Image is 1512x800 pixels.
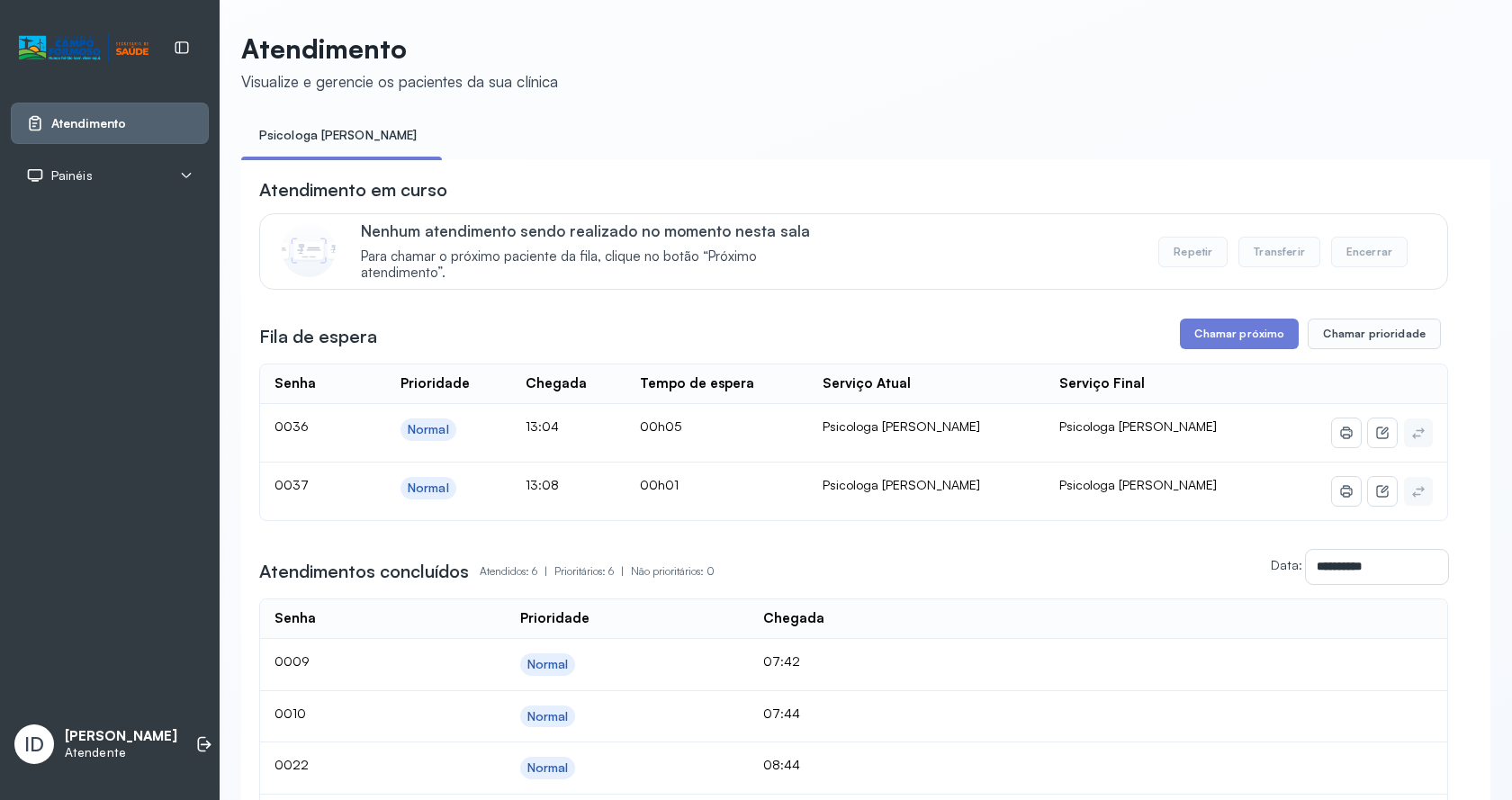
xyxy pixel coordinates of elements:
[526,375,587,392] div: Chegada
[640,418,681,434] span: 00h05
[259,177,447,202] h3: Atendimento em curso
[554,559,631,584] p: Prioritários: 6
[361,248,837,283] span: Para chamar o próximo paciente da fila, clique no botão “Próximo atendimento”.
[274,610,316,627] div: Senha
[274,375,316,392] div: Senha
[631,559,715,584] p: Não prioritários: 0
[544,564,547,578] span: |
[361,221,837,240] p: Nenhum atendimento sendo realizado no momento nesta sala
[640,477,679,492] span: 00h01
[282,223,336,277] img: Imagem de CalloutCard
[1059,418,1217,434] span: Psicologa [PERSON_NAME]
[1158,237,1228,267] button: Repetir
[823,375,911,392] div: Serviço Atual
[1238,237,1320,267] button: Transferir
[763,757,800,772] span: 08:44
[259,559,469,584] h3: Atendimentos concluídos
[763,653,800,669] span: 07:42
[26,114,193,132] a: Atendimento
[274,757,309,772] span: 0022
[527,657,569,672] div: Normal
[1308,319,1441,349] button: Chamar prioridade
[408,481,449,496] div: Normal
[640,375,754,392] div: Tempo de espera
[1059,477,1217,492] span: Psicologa [PERSON_NAME]
[1331,237,1408,267] button: Encerrar
[823,477,1031,493] div: Psicologa [PERSON_NAME]
[763,706,800,721] span: 07:44
[19,33,148,63] img: Logotipo do estabelecimento
[520,610,589,627] div: Prioridade
[526,477,559,492] span: 13:08
[51,116,126,131] span: Atendimento
[526,418,559,434] span: 13:04
[65,745,177,760] p: Atendente
[400,375,470,392] div: Prioridade
[763,610,824,627] div: Chegada
[1180,319,1299,349] button: Chamar próximo
[274,477,309,492] span: 0037
[274,653,310,669] span: 0009
[1271,557,1302,572] label: Data:
[480,559,554,584] p: Atendidos: 6
[621,564,624,578] span: |
[1059,375,1145,392] div: Serviço Final
[259,324,377,349] h3: Fila de espera
[408,422,449,437] div: Normal
[527,709,569,724] div: Normal
[241,121,435,150] a: Psicologa [PERSON_NAME]
[51,168,93,184] span: Painéis
[241,72,558,91] div: Visualize e gerencie os pacientes da sua clínica
[274,706,306,721] span: 0010
[274,418,309,434] span: 0036
[823,418,1031,435] div: Psicologa [PERSON_NAME]
[527,760,569,776] div: Normal
[65,728,177,745] p: [PERSON_NAME]
[241,32,558,65] p: Atendimento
